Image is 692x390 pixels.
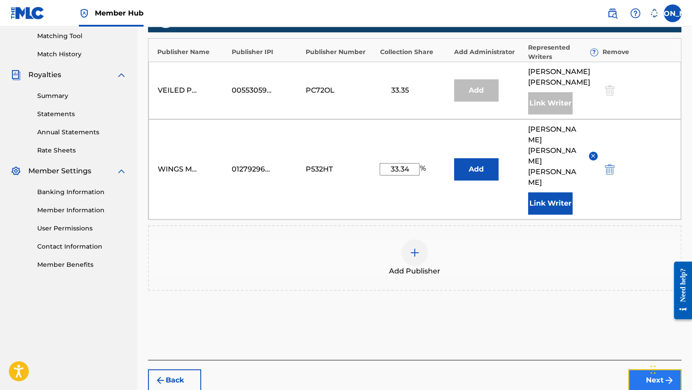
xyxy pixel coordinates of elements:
a: Contact Information [37,242,127,251]
div: Publisher Number [306,47,375,57]
img: expand [116,166,127,176]
span: Royalties [28,70,61,80]
a: Banking Information [37,187,127,197]
span: % [420,163,428,175]
button: Link Writer [528,192,572,214]
a: Annual Statements [37,128,127,137]
img: expand [116,70,127,80]
img: Member Settings [11,166,21,176]
span: Member Settings [28,166,91,176]
img: MLC Logo [11,7,45,19]
a: Statements [37,109,127,119]
div: Help [626,4,644,22]
span: Add Publisher [389,266,440,277]
button: Add [454,158,498,180]
a: Member Benefits [37,260,127,269]
img: 12a2ab48e56ec057fbd8.svg [605,164,614,175]
div: Publisher IPI [231,47,301,57]
span: [PERSON_NAME] [PERSON_NAME] [528,66,598,88]
img: 7ee5dd4eb1f8a8e3ef2f.svg [155,375,166,386]
div: Remove [603,47,672,57]
a: Rate Sheets [37,146,127,155]
img: Top Rightsholder [79,8,89,19]
a: Summary [37,91,127,101]
a: Member Information [37,206,127,215]
span: [PERSON_NAME] [PERSON_NAME] [PERSON_NAME] [528,124,582,188]
a: Match History [37,50,127,59]
img: Royalties [11,70,21,80]
img: help [630,8,641,19]
div: Represented Writers [528,43,598,62]
a: Matching Tool [37,31,127,41]
span: ? [591,49,598,56]
img: search [607,8,618,19]
span: Member Hub [95,8,144,18]
div: Publisher Name [157,47,227,57]
a: Public Search [603,4,621,22]
div: User Menu [664,4,681,22]
img: add [409,247,420,258]
div: Add Administrator [454,47,524,57]
iframe: Resource Center [667,255,692,326]
iframe: Chat Widget [648,347,692,390]
a: User Permissions [37,224,127,233]
img: remove-from-list-button [590,152,596,159]
div: Collection Share [380,47,449,57]
div: Drag [650,356,656,383]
